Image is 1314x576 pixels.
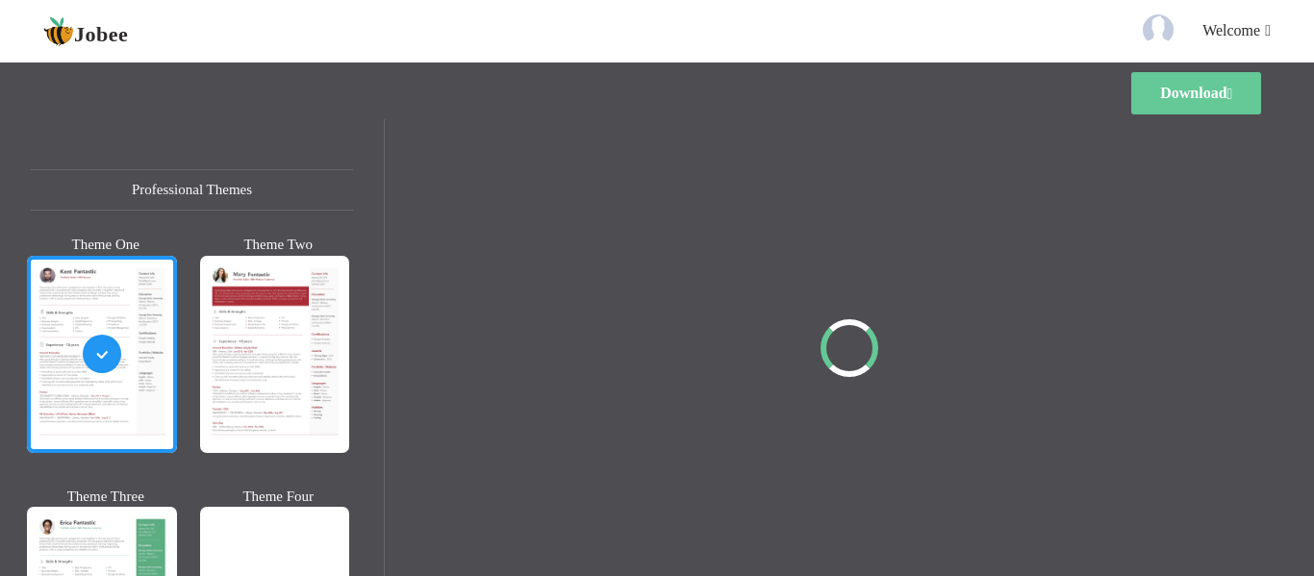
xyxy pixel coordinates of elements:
span: Jobee [74,24,134,45]
a: Download [1117,72,1261,114]
a: Welcome [1185,20,1271,43]
img: Profile Img [1125,14,1156,45]
a: Jobee [43,16,134,47]
img: jobee.io [43,16,74,47]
